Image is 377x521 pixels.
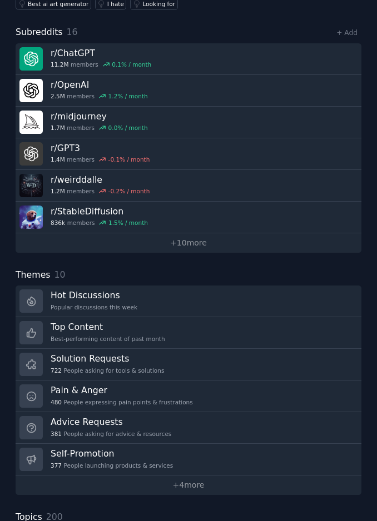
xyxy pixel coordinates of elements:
[16,268,51,282] span: Themes
[108,124,148,132] div: 0.0 % / month
[51,219,65,227] span: 836k
[51,124,65,132] span: 1.7M
[16,349,361,380] a: Solution Requests722People asking for tools & solutions
[51,174,150,186] h3: r/ weirddalle
[51,367,164,374] div: People asking for tools & solutions
[51,156,65,163] span: 1.4M
[16,170,361,202] a: r/weirddalle1.2Mmembers-0.2% / month
[108,219,148,227] div: 1.5 % / month
[16,107,361,138] a: r/midjourney1.7Mmembers0.0% / month
[19,142,43,166] img: GPT3
[51,448,173,459] h3: Self-Promotion
[112,61,151,68] div: 0.1 % / month
[51,61,151,68] div: members
[51,367,62,374] span: 722
[16,317,361,349] a: Top ContentBest-performing content of past month
[16,380,361,412] a: Pain & Anger480People expressing pain points & frustrations
[19,111,43,134] img: midjourney
[51,111,148,122] h3: r/ midjourney
[51,398,62,406] span: 480
[51,47,151,59] h3: r/ ChatGPT
[54,269,66,280] span: 10
[16,43,361,75] a: r/ChatGPT11.2Mmembers0.1% / month
[51,462,62,469] span: 377
[16,444,361,475] a: Self-Promotion377People launching products & services
[51,156,150,163] div: members
[51,61,68,68] span: 11.2M
[51,142,150,154] h3: r/ GPT3
[67,27,78,37] span: 16
[51,384,193,396] h3: Pain & Anger
[108,187,150,195] div: -0.2 % / month
[19,47,43,71] img: ChatGPT
[51,289,137,301] h3: Hot Discussions
[51,416,171,428] h3: Advice Requests
[51,92,65,100] span: 2.5M
[16,475,361,495] a: +4more
[336,29,358,37] a: + Add
[51,219,148,227] div: members
[16,26,63,39] span: Subreddits
[108,92,148,100] div: 1.2 % / month
[19,206,43,229] img: StableDiffusion
[51,353,164,364] h3: Solution Requests
[51,187,65,195] span: 1.2M
[51,321,165,333] h3: Top Content
[51,462,173,469] div: People launching products & services
[16,285,361,317] a: Hot DiscussionsPopular discussions this week
[108,156,150,163] div: -0.1 % / month
[19,174,43,197] img: weirddalle
[51,92,148,100] div: members
[51,430,171,438] div: People asking for advice & resources
[51,79,148,91] h3: r/ OpenAI
[16,202,361,233] a: r/StableDiffusion836kmembers1.5% / month
[16,138,361,170] a: r/GPT31.4Mmembers-0.1% / month
[16,233,361,253] a: +10more
[51,335,165,343] div: Best-performing content of past month
[51,206,148,217] h3: r/ StableDiffusion
[51,303,137,311] div: Popular discussions this week
[51,124,148,132] div: members
[16,75,361,107] a: r/OpenAI2.5Mmembers1.2% / month
[51,187,150,195] div: members
[16,412,361,444] a: Advice Requests381People asking for advice & resources
[51,430,62,438] span: 381
[51,398,193,406] div: People expressing pain points & frustrations
[19,79,43,102] img: OpenAI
